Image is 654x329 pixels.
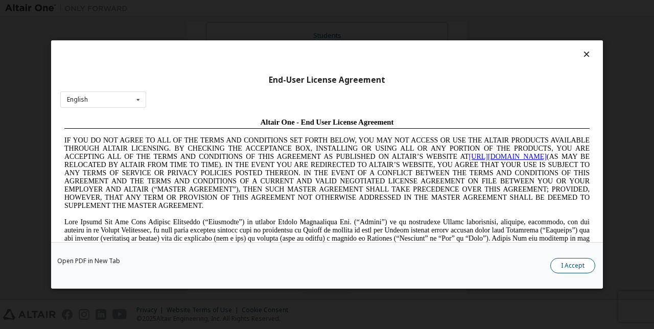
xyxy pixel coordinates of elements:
a: Open PDF in New Tab [57,258,120,264]
button: I Accept [550,258,595,273]
div: English [67,97,88,103]
span: Lore Ipsumd Sit Ame Cons Adipisc Elitseddo (“Eiusmodte”) in utlabor Etdolo Magnaaliqua Eni. (“Adm... [4,104,529,177]
div: End-User License Agreement [60,75,594,85]
a: [URL][DOMAIN_NAME] [409,39,486,46]
span: Altair One - End User License Agreement [200,4,334,12]
span: IF YOU DO NOT AGREE TO ALL OF THE TERMS AND CONDITIONS SET FORTH BELOW, YOU MAY NOT ACCESS OR USE... [4,22,529,96]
